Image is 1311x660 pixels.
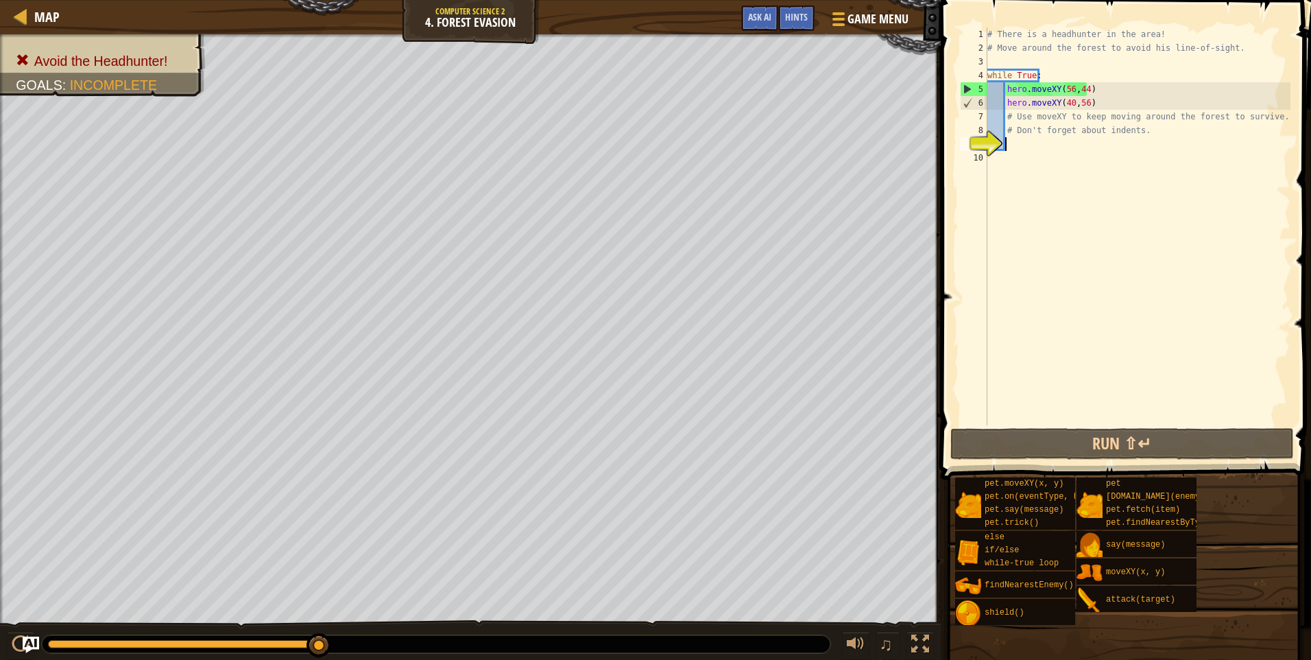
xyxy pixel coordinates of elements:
[985,479,1063,488] span: pet.moveXY(x, y)
[906,632,934,660] button: Toggle fullscreen
[70,78,157,93] span: Incomplete
[961,82,987,96] div: 5
[785,10,808,23] span: Hints
[985,518,1039,528] span: pet.trick()
[1106,492,1205,502] span: [DOMAIN_NAME](enemy)
[7,632,34,660] button: Ctrl + P: Play
[847,10,909,28] span: Game Menu
[842,632,869,660] button: Adjust volume
[985,492,1113,502] span: pet.on(eventType, handler)
[741,5,778,31] button: Ask AI
[34,8,60,26] span: Map
[27,8,60,26] a: Map
[1106,595,1175,604] span: attack(target)
[985,608,1024,617] span: shield()
[1077,587,1103,613] img: portrait.png
[1106,567,1165,577] span: moveXY(x, y)
[985,532,1005,542] span: else
[1077,532,1103,558] img: portrait.png
[961,96,987,110] div: 6
[1106,540,1165,550] span: say(message)
[879,634,893,655] span: ♫
[985,580,1074,590] span: findNearestEnemy()
[1106,479,1121,488] span: pet
[1077,560,1103,586] img: portrait.png
[1077,492,1103,518] img: portrait.png
[23,637,39,653] button: Ask AI
[960,151,987,165] div: 10
[34,54,168,69] span: Avoid the Headhunter!
[960,27,987,41] div: 1
[960,69,987,82] div: 4
[1106,518,1239,528] span: pet.findNearestByType(type)
[960,41,987,55] div: 2
[955,492,981,518] img: portrait.png
[16,51,191,71] li: Avoid the Headhunter!
[960,55,987,69] div: 3
[960,123,987,137] div: 8
[955,600,981,626] img: portrait.png
[985,505,1063,515] span: pet.say(message)
[955,573,981,599] img: portrait.png
[16,78,62,93] span: Goals
[985,558,1059,568] span: while-true loop
[955,539,981,565] img: portrait.png
[960,137,987,151] div: 9
[821,5,917,38] button: Game Menu
[748,10,771,23] span: Ask AI
[950,428,1294,460] button: Run ⇧↵
[876,632,900,660] button: ♫
[985,545,1019,555] span: if/else
[62,78,70,93] span: :
[1106,505,1180,515] span: pet.fetch(item)
[960,110,987,123] div: 7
